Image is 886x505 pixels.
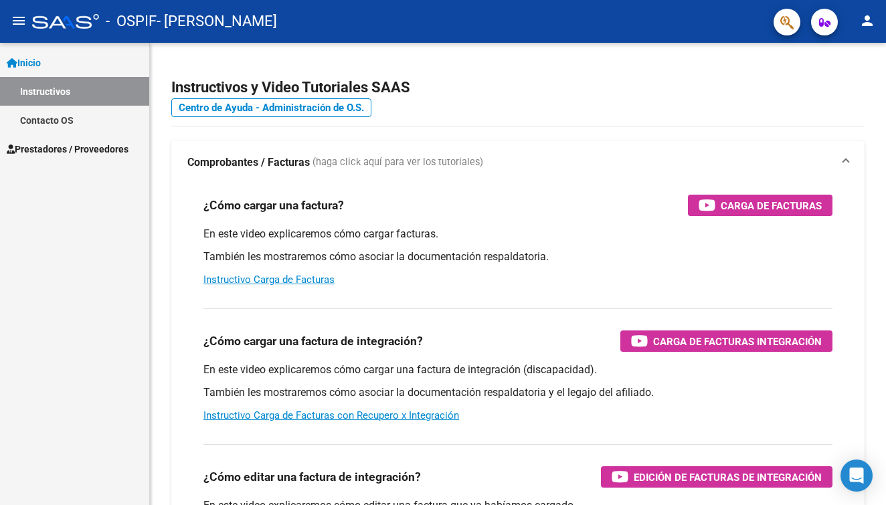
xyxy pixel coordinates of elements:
[106,7,157,36] span: - OSPIF
[203,274,335,286] a: Instructivo Carga de Facturas
[187,155,310,170] strong: Comprobantes / Facturas
[203,409,459,421] a: Instructivo Carga de Facturas con Recupero x Integración
[620,330,832,352] button: Carga de Facturas Integración
[7,142,128,157] span: Prestadores / Proveedores
[313,155,483,170] span: (haga click aquí para ver los tutoriales)
[721,197,822,214] span: Carga de Facturas
[634,469,822,486] span: Edición de Facturas de integración
[203,385,832,400] p: También les mostraremos cómo asociar la documentación respaldatoria y el legajo del afiliado.
[203,468,421,486] h3: ¿Cómo editar una factura de integración?
[157,7,277,36] span: - [PERSON_NAME]
[203,363,832,377] p: En este video explicaremos cómo cargar una factura de integración (discapacidad).
[601,466,832,488] button: Edición de Facturas de integración
[171,141,865,184] mat-expansion-panel-header: Comprobantes / Facturas (haga click aquí para ver los tutoriales)
[203,227,832,241] p: En este video explicaremos cómo cargar facturas.
[203,332,423,350] h3: ¿Cómo cargar una factura de integración?
[653,333,822,350] span: Carga de Facturas Integración
[203,249,832,264] p: También les mostraremos cómo asociar la documentación respaldatoria.
[203,196,344,215] h3: ¿Cómo cargar una factura?
[688,195,832,216] button: Carga de Facturas
[840,460,873,492] div: Open Intercom Messenger
[11,13,27,29] mat-icon: menu
[7,56,41,70] span: Inicio
[171,98,371,117] a: Centro de Ayuda - Administración de O.S.
[859,13,875,29] mat-icon: person
[171,75,865,100] h2: Instructivos y Video Tutoriales SAAS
